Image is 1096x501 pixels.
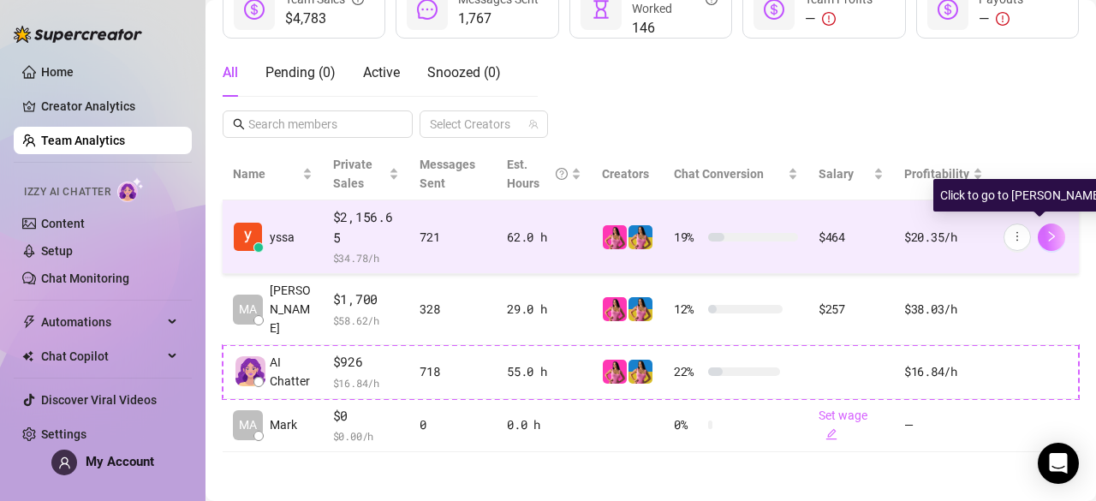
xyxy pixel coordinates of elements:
[603,297,627,321] img: Ukrainian
[904,228,983,247] div: $20.35 /h
[819,228,884,247] div: $464
[528,119,539,129] span: team
[592,148,664,200] th: Creators
[674,415,701,434] span: 0 %
[420,300,486,319] div: 328
[904,300,983,319] div: $38.03 /h
[420,158,475,190] span: Messages Sent
[333,374,399,391] span: $ 16.84 /h
[979,9,1023,29] div: —
[420,228,486,247] div: 721
[41,427,86,441] a: Settings
[628,360,652,384] img: Ukrainian
[1038,443,1079,484] div: Open Intercom Messenger
[904,362,983,381] div: $16.84 /h
[86,454,154,469] span: My Account
[239,300,257,319] span: MA
[24,184,110,200] span: Izzy AI Chatter
[117,177,144,202] img: AI Chatter
[603,360,627,384] img: Ukrainian
[270,281,313,337] span: [PERSON_NAME]
[41,308,163,336] span: Automations
[819,300,884,319] div: $257
[894,399,993,453] td: —
[248,115,389,134] input: Search members
[233,118,245,130] span: search
[674,300,701,319] span: 12 %
[628,297,652,321] img: Ukrainian
[632,18,718,39] span: 146
[333,158,372,190] span: Private Sales
[234,223,262,251] img: yssa
[270,228,295,247] span: yssa
[825,428,837,440] span: edit
[270,415,297,434] span: Mark
[41,217,85,230] a: Content
[556,155,568,193] span: question-circle
[507,362,581,381] div: 55.0 h
[239,415,257,434] span: MA
[41,343,163,370] span: Chat Copilot
[507,300,581,319] div: 29.0 h
[41,271,129,285] a: Chat Monitoring
[458,9,539,29] span: 1,767
[333,289,399,310] span: $1,700
[333,312,399,329] span: $ 58.62 /h
[333,352,399,373] span: $926
[235,356,265,386] img: izzy-ai-chatter-avatar-DDCN_rTZ.svg
[1011,230,1023,242] span: more
[1045,230,1057,242] span: right
[805,9,873,29] div: —
[233,164,299,183] span: Name
[363,64,400,81] span: Active
[333,249,399,266] span: $ 34.78 /h
[603,225,627,249] img: Ukrainian
[41,244,73,258] a: Setup
[285,9,364,29] span: $4,783
[674,228,701,247] span: 19 %
[41,393,157,407] a: Discover Viral Videos
[507,155,568,193] div: Est. Hours
[427,64,501,81] span: Snoozed ( 0 )
[270,353,313,391] span: AI Chatter
[58,456,71,469] span: user
[14,26,142,43] img: logo-BBDzfeDw.svg
[996,12,1010,26] span: exclamation-circle
[904,167,969,181] span: Profitability
[41,134,125,147] a: Team Analytics
[822,12,836,26] span: exclamation-circle
[333,427,399,444] span: $ 0.00 /h
[507,415,581,434] div: 0.0 h
[223,63,238,83] div: All
[41,65,74,79] a: Home
[333,406,399,426] span: $0
[265,63,336,83] div: Pending ( 0 )
[628,225,652,249] img: Ukrainian
[333,207,399,248] span: $2,156.65
[22,315,36,329] span: thunderbolt
[674,362,701,381] span: 22 %
[41,92,178,120] a: Creator Analytics
[819,167,854,181] span: Salary
[420,362,486,381] div: 718
[22,350,33,362] img: Chat Copilot
[223,148,323,200] th: Name
[507,228,581,247] div: 62.0 h
[819,409,867,441] a: Set wageedit
[674,167,764,181] span: Chat Conversion
[420,415,486,434] div: 0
